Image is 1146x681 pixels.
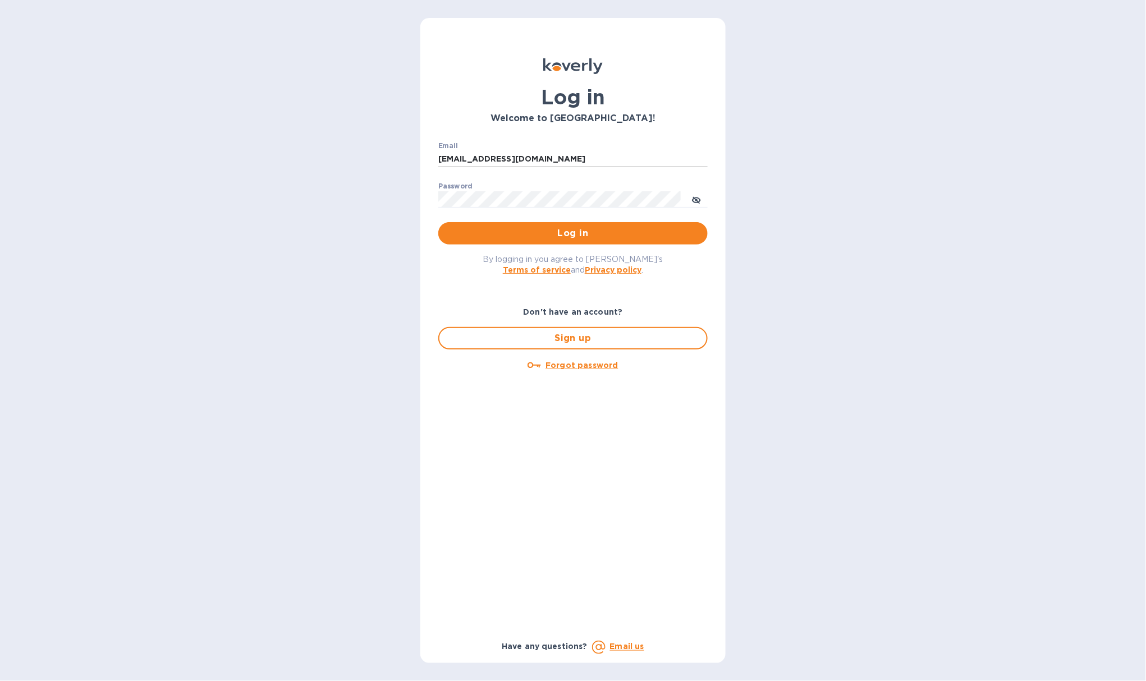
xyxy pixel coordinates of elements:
a: Email us [610,642,644,651]
img: Koverly [543,58,603,74]
u: Forgot password [546,361,618,370]
button: Sign up [438,327,708,349]
span: Log in [447,227,699,240]
a: Terms of service [503,265,571,274]
a: Privacy policy [585,265,641,274]
button: Log in [438,222,708,245]
span: Sign up [448,332,698,345]
h1: Log in [438,85,708,109]
input: Enter email address [438,151,708,168]
span: By logging in you agree to [PERSON_NAME]'s and . [483,255,663,274]
label: Password [438,183,473,190]
h3: Welcome to [GEOGRAPHIC_DATA]! [438,113,708,124]
b: Don't have an account? [524,307,623,316]
label: Email [438,142,458,149]
b: Have any questions? [502,642,588,651]
button: toggle password visibility [685,188,708,210]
